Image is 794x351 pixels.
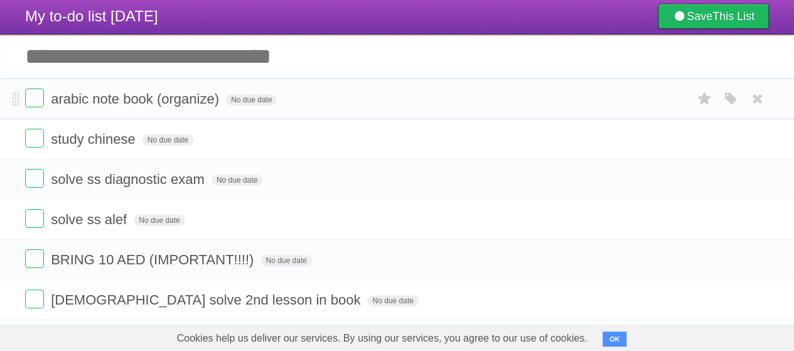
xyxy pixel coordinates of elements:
[134,215,185,226] span: No due date
[212,175,262,186] span: No due date
[226,94,277,105] span: No due date
[142,134,193,146] span: No due date
[25,209,44,228] label: Done
[25,169,44,188] label: Done
[51,292,363,308] span: [DEMOGRAPHIC_DATA] solve 2nd lesson in book
[25,249,44,268] label: Done
[164,326,600,351] span: Cookies help us deliver our services. By using our services, you agree to our use of cookies.
[51,212,130,227] span: solve ss alef
[51,91,222,107] span: arabic note book (organize)
[25,89,44,107] label: Done
[367,295,418,306] span: No due date
[51,131,139,147] span: study chinese
[603,332,627,347] button: OK
[712,10,754,23] b: This List
[260,255,311,266] span: No due date
[51,171,208,187] span: solve ss diagnostic exam
[658,4,769,29] a: SaveThis List
[25,8,158,24] span: My to-do list [DATE]
[51,252,257,267] span: BRING 10 AED (IMPORTANT!!!!)
[25,289,44,308] label: Done
[692,89,716,109] label: Star task
[25,129,44,148] label: Done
